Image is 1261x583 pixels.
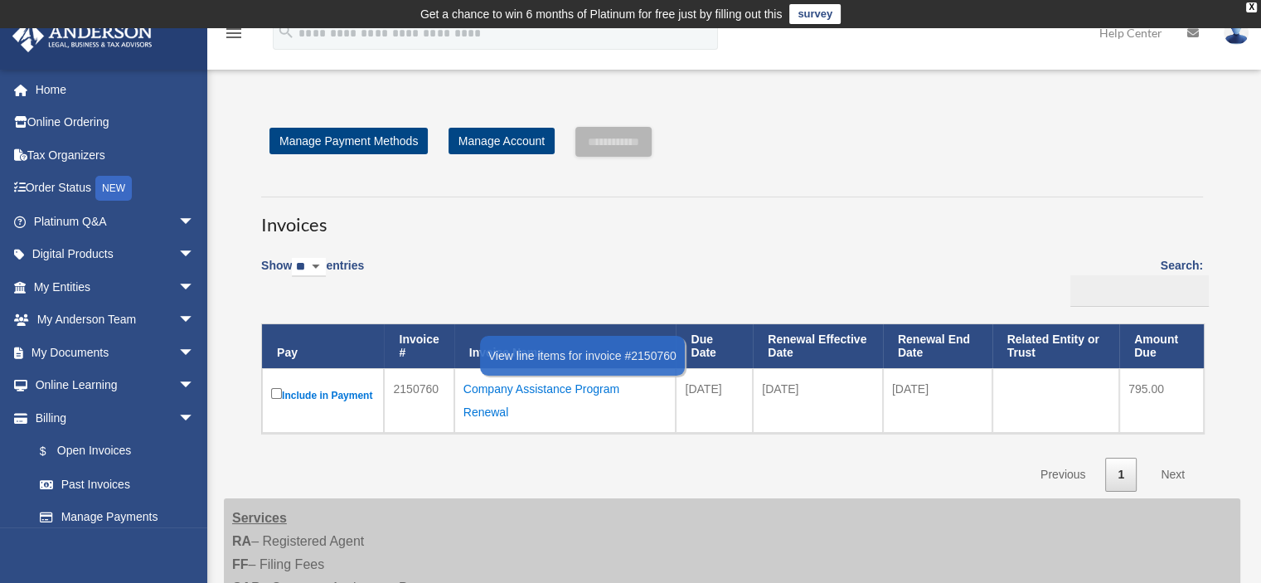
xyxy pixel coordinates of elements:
[12,73,220,106] a: Home
[271,388,282,399] input: Include in Payment
[224,29,244,43] a: menu
[178,369,211,403] span: arrow_drop_down
[269,128,428,154] a: Manage Payment Methods
[12,336,220,369] a: My Documentsarrow_drop_down
[232,557,249,571] strong: FF
[12,138,220,172] a: Tax Organizers
[261,197,1203,238] h3: Invoices
[1105,458,1137,492] a: 1
[178,270,211,304] span: arrow_drop_down
[753,324,883,369] th: Renewal Effective Date: activate to sort column ascending
[23,468,211,501] a: Past Invoices
[1065,255,1203,307] label: Search:
[178,336,211,370] span: arrow_drop_down
[1246,2,1257,12] div: close
[12,238,220,271] a: Digital Productsarrow_drop_down
[1224,21,1249,45] img: User Pic
[676,324,753,369] th: Due Date: activate to sort column ascending
[178,401,211,435] span: arrow_drop_down
[261,255,364,294] label: Show entries
[292,258,326,277] select: Showentries
[178,304,211,338] span: arrow_drop_down
[277,22,295,41] i: search
[1119,368,1204,433] td: 795.00
[1148,458,1197,492] a: Next
[12,106,220,139] a: Online Ordering
[178,205,211,239] span: arrow_drop_down
[49,441,57,462] span: $
[232,511,287,525] strong: Services
[384,368,453,433] td: 2150760
[384,324,453,369] th: Invoice #: activate to sort column ascending
[178,238,211,272] span: arrow_drop_down
[12,205,220,238] a: Platinum Q&Aarrow_drop_down
[23,435,203,469] a: $Open Invoices
[463,377,667,424] div: Company Assistance Program Renewal
[992,324,1120,369] th: Related Entity or Trust: activate to sort column ascending
[1119,324,1204,369] th: Amount Due: activate to sort column ascending
[12,304,220,337] a: My Anderson Teamarrow_drop_down
[420,4,783,24] div: Get a chance to win 6 months of Platinum for free just by filling out this
[883,368,992,433] td: [DATE]
[232,534,251,548] strong: RA
[449,128,555,154] a: Manage Account
[224,23,244,43] i: menu
[12,401,211,435] a: Billingarrow_drop_down
[12,369,220,402] a: Online Learningarrow_drop_down
[12,270,220,304] a: My Entitiesarrow_drop_down
[271,385,375,406] label: Include in Payment
[789,4,841,24] a: survey
[883,324,992,369] th: Renewal End Date: activate to sort column ascending
[1070,275,1209,307] input: Search:
[7,20,158,52] img: Anderson Advisors Platinum Portal
[454,324,677,369] th: Invoice Name: activate to sort column ascending
[1028,458,1098,492] a: Previous
[753,368,883,433] td: [DATE]
[95,176,132,201] div: NEW
[12,172,220,206] a: Order StatusNEW
[676,368,753,433] td: [DATE]
[262,324,384,369] th: Pay: activate to sort column descending
[23,501,211,534] a: Manage Payments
